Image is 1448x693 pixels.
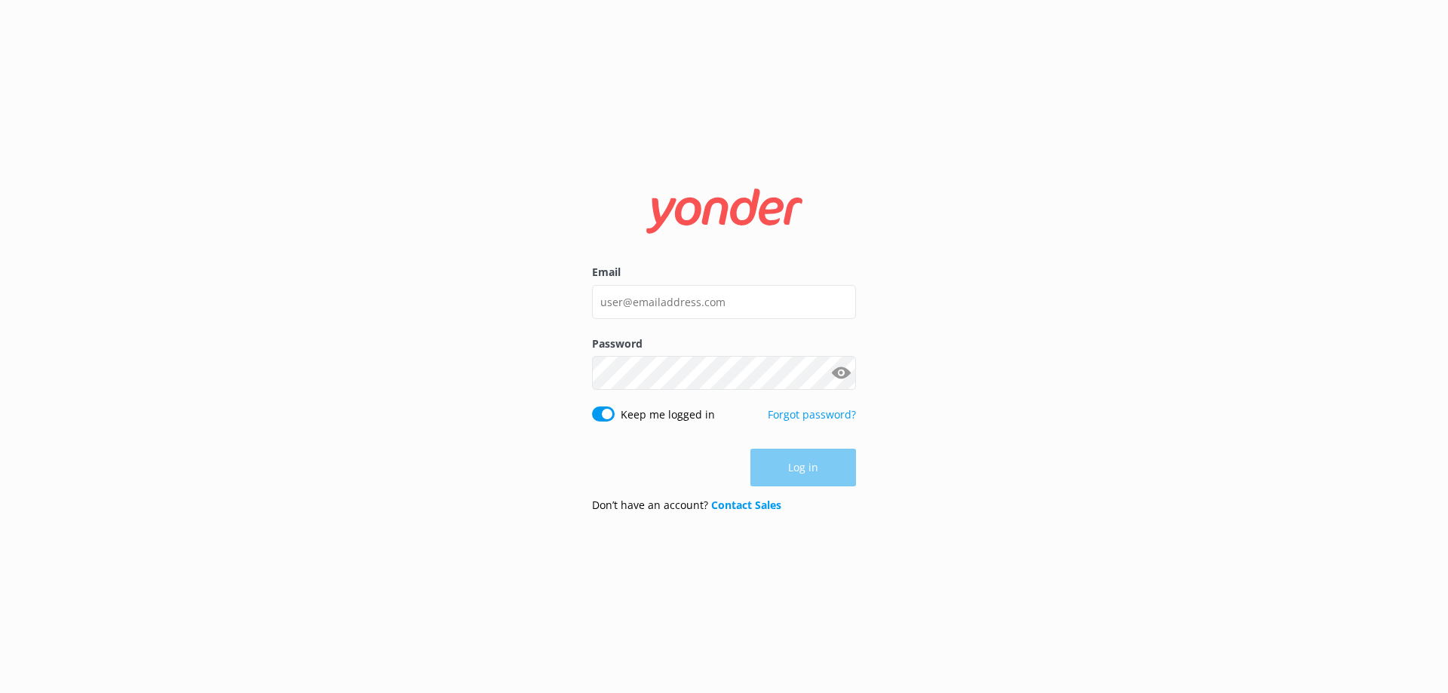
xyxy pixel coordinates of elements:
[592,264,856,281] label: Email
[621,406,715,423] label: Keep me logged in
[592,497,781,514] p: Don’t have an account?
[826,358,856,388] button: Show password
[592,336,856,352] label: Password
[592,285,856,319] input: user@emailaddress.com
[711,498,781,512] a: Contact Sales
[768,407,856,422] a: Forgot password?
